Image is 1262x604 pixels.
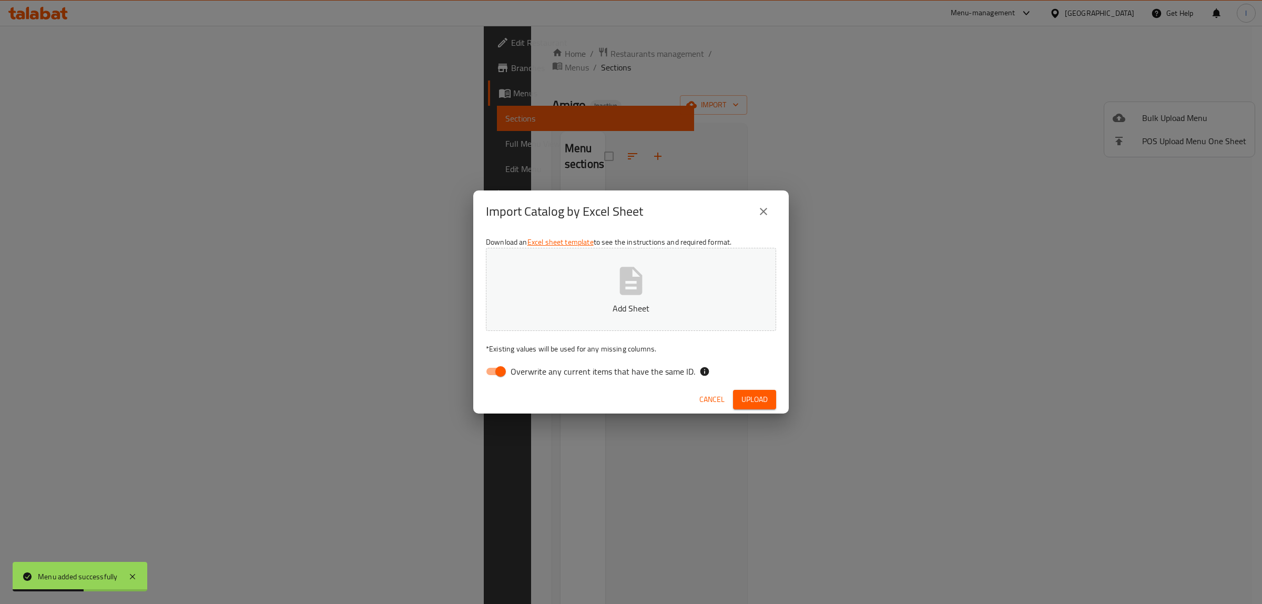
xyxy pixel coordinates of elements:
[486,248,776,331] button: Add Sheet
[751,199,776,224] button: close
[733,390,776,409] button: Upload
[486,344,776,354] p: Existing values will be used for any missing columns.
[486,203,643,220] h2: Import Catalog by Excel Sheet
[699,366,710,377] svg: If the overwrite option isn't selected, then the items that match an existing ID will be ignored ...
[473,233,789,385] div: Download an to see the instructions and required format.
[502,302,760,315] p: Add Sheet
[699,393,725,406] span: Cancel
[695,390,729,409] button: Cancel
[38,571,118,582] div: Menu added successfully
[527,235,594,249] a: Excel sheet template
[741,393,768,406] span: Upload
[511,365,695,378] span: Overwrite any current items that have the same ID.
